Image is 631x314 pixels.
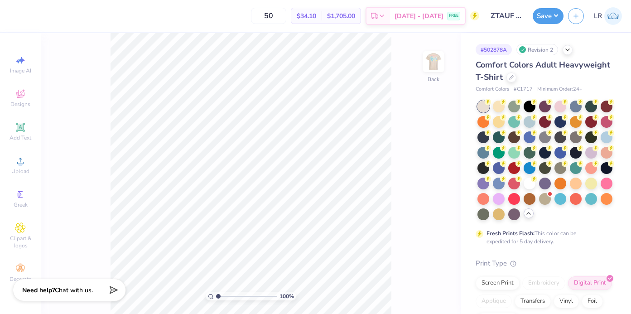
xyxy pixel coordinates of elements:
[554,295,579,308] div: Vinyl
[514,86,533,93] span: # C1717
[476,258,613,269] div: Print Type
[537,86,583,93] span: Minimum Order: 24 +
[22,286,55,295] strong: Need help?
[428,75,439,83] div: Back
[484,7,528,25] input: Untitled Design
[251,8,286,24] input: – –
[486,230,535,237] strong: Fresh Prints Flash:
[10,67,31,74] span: Image AI
[594,7,622,25] a: LR
[582,295,603,308] div: Foil
[279,292,294,300] span: 100 %
[594,11,602,21] span: LR
[476,276,520,290] div: Screen Print
[10,134,31,141] span: Add Text
[568,276,612,290] div: Digital Print
[10,101,30,108] span: Designs
[486,229,598,246] div: This color can be expedited for 5 day delivery.
[533,8,564,24] button: Save
[395,11,443,21] span: [DATE] - [DATE]
[476,295,512,308] div: Applique
[522,276,565,290] div: Embroidery
[449,13,458,19] span: FREE
[327,11,355,21] span: $1,705.00
[5,235,36,249] span: Clipart & logos
[516,44,558,55] div: Revision 2
[515,295,551,308] div: Transfers
[55,286,93,295] span: Chat with us.
[476,44,512,55] div: # 502878A
[11,168,29,175] span: Upload
[297,11,316,21] span: $34.10
[604,7,622,25] img: Lyndsey Roth
[10,275,31,283] span: Decorate
[424,53,443,71] img: Back
[476,86,509,93] span: Comfort Colors
[14,201,28,208] span: Greek
[476,59,610,82] span: Comfort Colors Adult Heavyweight T-Shirt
